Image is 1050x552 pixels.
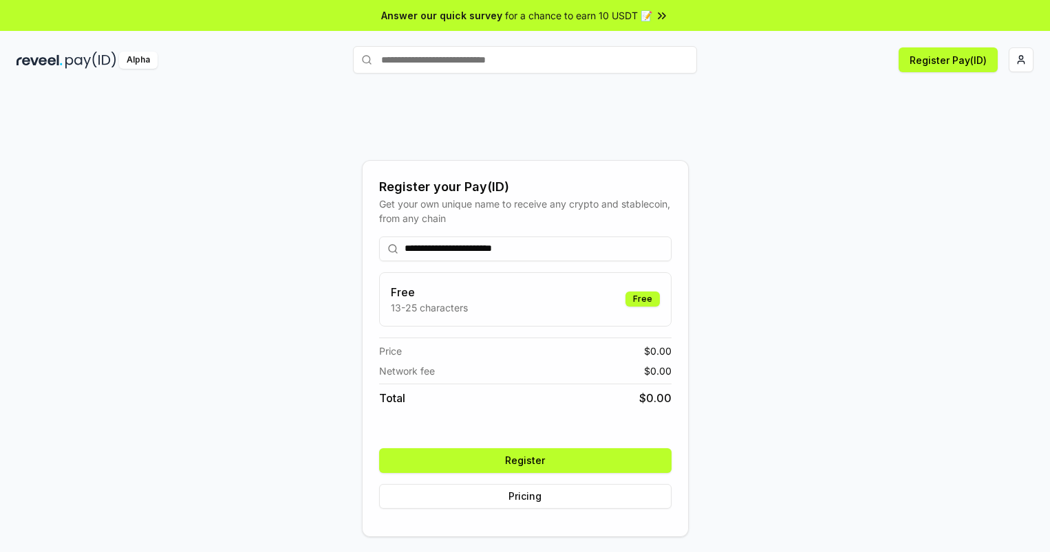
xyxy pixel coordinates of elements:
[625,291,660,307] div: Free
[639,390,672,406] span: $ 0.00
[391,300,468,315] p: 13-25 characters
[379,177,672,197] div: Register your Pay(ID)
[381,8,502,23] span: Answer our quick survey
[379,390,405,406] span: Total
[379,197,672,225] div: Get your own unique name to receive any crypto and stablecoin, from any chain
[379,364,435,378] span: Network fee
[17,52,63,69] img: reveel_dark
[391,284,468,300] h3: Free
[379,484,672,509] button: Pricing
[379,448,672,473] button: Register
[119,52,158,69] div: Alpha
[65,52,116,69] img: pay_id
[644,364,672,378] span: $ 0.00
[644,344,672,358] span: $ 0.00
[379,344,402,358] span: Price
[899,47,998,72] button: Register Pay(ID)
[505,8,652,23] span: for a chance to earn 10 USDT 📝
